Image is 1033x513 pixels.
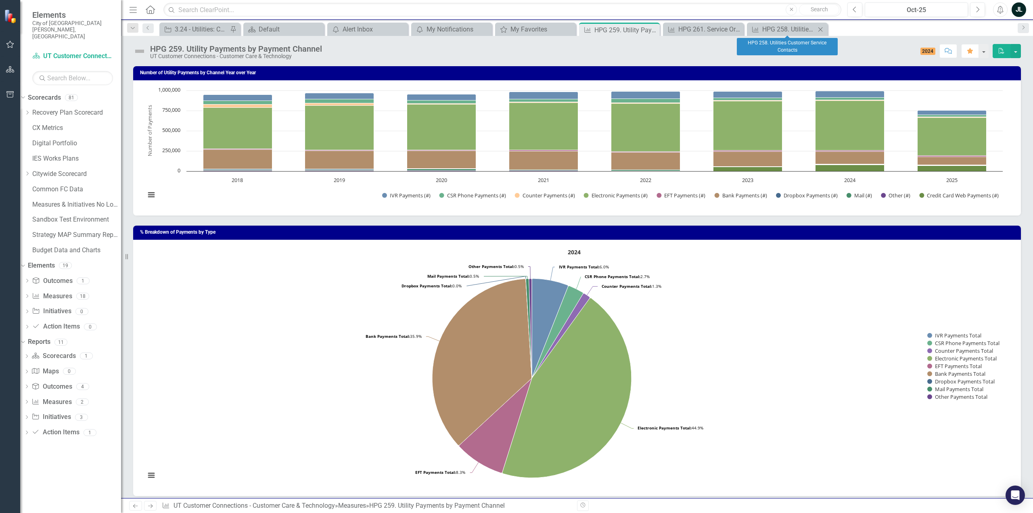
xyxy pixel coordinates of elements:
a: Alert Inbox [329,24,406,34]
img: Not Defined [133,45,146,58]
button: Show Bank Payments Total [927,370,985,377]
text: 0.5% [427,273,479,279]
path: 2024, 13,583. Counter Payments (#). [816,100,885,101]
path: 2024, 29,203. CSR Phone Payments (#). [816,98,885,100]
path: 2019, 11,269. Mail (#). [305,170,374,171]
path: 2018, 513,643. Electronic Payments (#). [203,108,272,149]
tspan: Dropbox Payments Total: [401,283,452,289]
div: JL [1012,2,1026,17]
div: HPG 258. Utilities Customer Service Contacts [762,24,816,34]
div: 2 [76,398,89,405]
path: 2024, 13,067. EFT Payments (#). [816,151,885,152]
svg: Interactive chart [141,86,1007,207]
div: » » [162,501,571,511]
div: 2024. Highcharts interactive chart. [141,246,1013,488]
text: 0.5% [468,264,524,269]
tspan: IVR Payments Total: [559,264,600,270]
a: Citywide Scorecard [32,170,121,179]
path: Electronic Payments Total, 104,381,935.92999999. [502,298,632,478]
path: IVR Payments Total, 13,933,906.94. [532,278,568,378]
path: 2021, 12,211. EFT Payments (#). [509,150,578,151]
button: Search [799,4,839,15]
div: Default [259,24,322,34]
path: 2019, 12,444. Dropbox Payments (#). [305,169,374,170]
path: 2020, 36,819. CSR Phone Payments (#). [407,101,476,104]
button: Show Electronic Payments Total [927,355,997,362]
text: 750,000 [162,106,180,113]
text: 35.9% [366,333,422,339]
a: Measures [338,502,366,509]
path: 2020, 218,672. Bank Payments (#). [407,151,476,169]
path: 2022, 211,710. Bank Payments (#). [611,153,680,170]
path: 2025, 102,639. Bank Payments (#). [918,157,987,165]
a: Measures [32,292,72,301]
path: 2023, 185,612. Bank Payments (#). [713,152,782,167]
a: HPG 261. Service Orders Created by Customer Care for Utilities [665,24,742,34]
path: 2024, 76,943. IVR Payments (#). [816,91,885,98]
path: 2021, 229,293. Bank Payments (#). [509,151,578,170]
a: Budget Data and Charts [32,246,121,255]
path: 2025, 10,195. Counter Payments (#). [918,117,987,118]
path: 2023, 13,661. EFT Payments (#). [713,151,782,152]
path: 2018, 45,916. CSR Phone Payments (#). [203,101,272,105]
span: 2024 [920,48,936,55]
a: UT Customer Connections - Customer Care & Technology [174,502,335,509]
button: Show CSR Phone Payments (#) [439,192,506,199]
img: ClearPoint Strategy [4,9,18,23]
a: Scorecards [31,352,75,361]
span: Search [811,6,828,13]
path: 2018, 238,001. Bank Payments (#). [203,150,272,169]
small: City of [GEOGRAPHIC_DATA][PERSON_NAME], [GEOGRAPHIC_DATA] [32,20,113,40]
button: Show Counter Payments Total [927,347,993,354]
path: 2018, 8,367. EFT Payments (#). [203,149,272,150]
button: Show CSR Phone Payments Total [927,339,1000,347]
path: 2019, 11,840. EFT Payments (#). [305,150,374,151]
g: Electronic Payments (#), bar series 4 of 10 with 8 bars. [203,101,987,156]
path: 2025, 5,041. Other (#). [918,165,987,166]
button: Show EFT Payments (#) [657,192,705,199]
path: EFT Payments Total, 19,282,877.3. [459,378,532,473]
a: Common FC Data [32,185,121,194]
div: 1 [77,277,90,284]
text: 1,000,000 [158,86,180,93]
text: 2019 [334,176,345,184]
button: Show EFT Payments Total [927,362,982,370]
text: 2021 [538,176,549,184]
path: 2023, 27,775. CSR Phone Payments (#). [713,98,782,101]
g: EFT Payments (#), bar series 5 of 10 with 8 bars. [203,149,987,157]
div: UT Customer Connections - Customer Care & Technology [150,53,322,59]
text: 2018 [232,176,243,184]
button: Show IVR Payments Total [927,332,981,339]
text: 0 [178,167,180,174]
path: 2022, 14,516. Mail (#). [611,170,680,171]
path: 2020, 19,166. Mail (#). [407,169,476,171]
path: 2020, 564,799. Electronic Payments (#). [407,105,476,150]
path: 2025, 23,353. CSR Phone Payments (#). [918,115,987,117]
button: Show Credit Card Web Payments (#) [919,192,999,199]
path: 2021, 585,939. Electronic Payments (#). [509,103,578,150]
path: 2023, 607,806. Electronic Payments (#). [713,101,782,151]
path: 2019, 223,444. Bank Payments (#). [305,151,374,169]
path: 2018, 73,455. IVR Payments (#). [203,95,272,101]
tspan: Mail Payments Total: [427,273,470,279]
path: 2019, 33,927. Counter Payments (#). [305,103,374,106]
div: 1 [80,353,93,360]
path: 2025, 68,486. Credit Card Web Payments (#). [918,166,987,172]
div: 11 [54,339,67,345]
g: Dropbox Payments (#), bar series 7 of 10 with 8 bars. [203,164,987,170]
a: Measures & Initiatives No Longer Used [32,200,121,209]
a: My Favorites [497,24,574,34]
tspan: CSR Phone Payments Total: [585,274,640,279]
a: Digital Portfolio [32,139,121,148]
path: Dropbox Payments Total, 0. [526,279,532,379]
text: 2025 [946,176,958,184]
button: Show Mail (#) [847,192,872,199]
button: Oct-25 [865,2,968,17]
path: 2021, 10,565. Counter Payments (#). [509,102,578,103]
text: Number of Payments [146,105,153,157]
a: Maps [31,367,59,376]
a: Initiatives [32,307,71,316]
